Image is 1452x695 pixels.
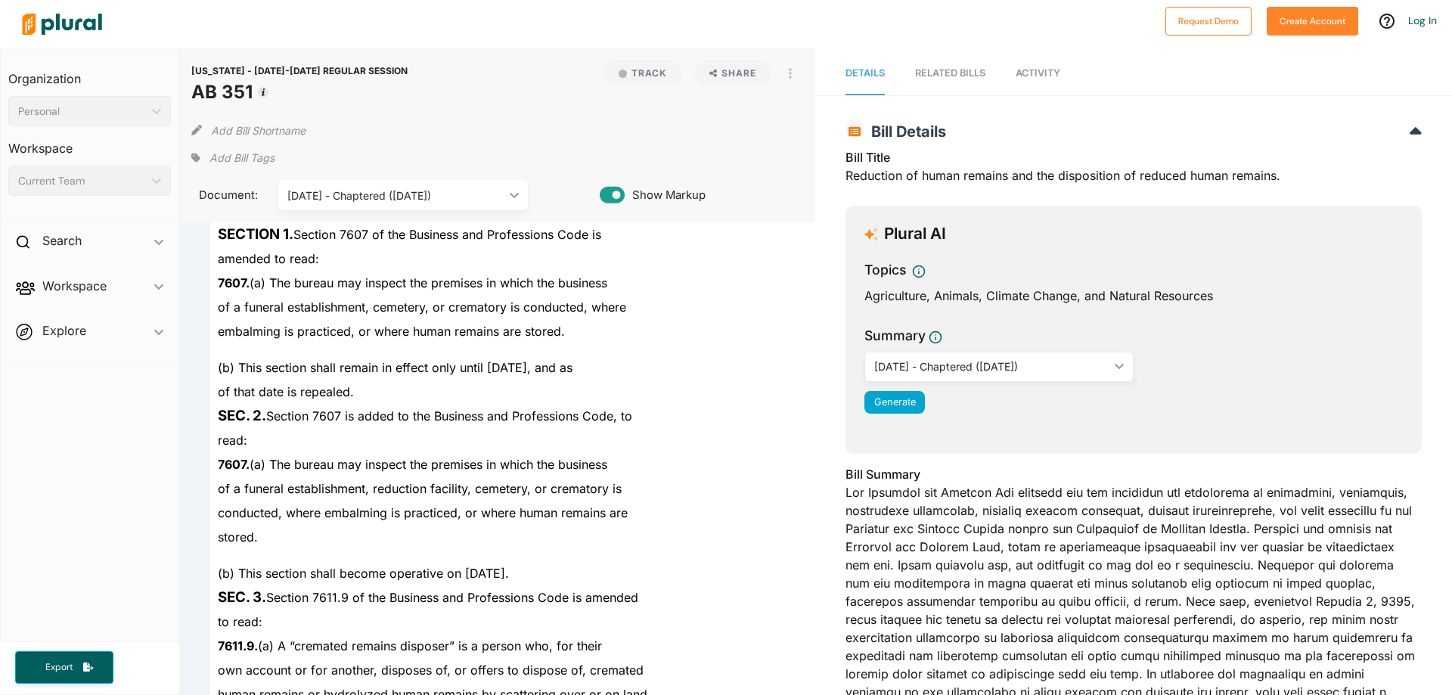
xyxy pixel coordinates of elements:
[42,232,82,249] h2: Search
[874,396,916,408] span: Generate
[218,360,572,375] span: (b) This section shall remain in effect only until [DATE], and as
[218,227,601,242] span: Section 7607 of the Business and Professions Code is
[688,61,778,86] button: Share
[211,118,306,142] button: Add Bill Shortname
[864,391,925,414] button: Generate
[874,358,1109,374] div: [DATE] - Chaptered ([DATE])
[18,104,146,119] div: Personal
[603,61,682,86] button: Track
[1408,14,1437,27] a: Log In
[218,225,293,243] strong: SECTION 1.
[8,57,171,90] h3: Organization
[287,188,504,203] div: [DATE] - Chaptered ([DATE])
[864,260,906,280] h3: Topics
[191,187,259,203] span: Document:
[1267,12,1358,28] a: Create Account
[18,173,146,189] div: Current Team
[8,126,171,160] h3: Workspace
[218,614,262,629] span: to read:
[218,433,247,448] span: read:
[1165,12,1252,28] a: Request Demo
[218,408,632,424] span: Section 7607 is added to the Business and Professions Code, to
[218,457,250,472] strong: 7607.
[218,590,638,605] span: Section 7611.9 of the Business and Professions Code is amended
[218,299,626,315] span: of a funeral establishment, cemetery, or crematory is conducted, where
[845,465,1422,483] h3: Bill Summary
[915,52,985,95] a: RELATED BILLS
[191,65,408,76] span: [US_STATE] - [DATE]-[DATE] REGULAR SESSION
[864,326,926,346] h3: Summary
[845,52,885,95] a: Details
[15,651,113,684] button: Export
[218,638,258,653] strong: 7611.9.
[218,384,354,399] span: of that date is repealed.
[694,61,772,86] button: Share
[218,662,644,678] span: own account or for another, disposes of, or offers to dispose of, cremated
[1267,7,1358,36] button: Create Account
[218,566,509,581] span: (b) This section shall become operative on [DATE].
[191,79,408,106] h1: AB 351
[191,147,275,169] div: Add tags
[845,148,1422,194] div: Reduction of human remains and the disposition of reduced human remains.
[845,148,1422,166] h3: Bill Title
[625,187,706,203] span: Show Markup
[1016,67,1060,79] span: Activity
[218,457,607,472] span: (a) The bureau may inspect the premises in which the business
[218,638,602,653] span: (a) A “cremated remains disposer” is a person who, for their
[218,324,565,339] span: embalming is practiced, or where human remains are stored.
[915,66,985,80] div: RELATED BILLS
[864,287,1403,305] div: Agriculture, Animals, Climate Change, and Natural Resources
[845,67,885,79] span: Details
[218,251,319,266] span: amended to read:
[218,505,628,520] span: conducted, where embalming is practiced, or where human remains are
[218,529,258,545] span: stored.
[884,225,946,244] h3: Plural AI
[218,407,266,424] strong: SEC. 2.
[218,275,607,290] span: (a) The bureau may inspect the premises in which the business
[218,588,266,606] strong: SEC. 3.
[256,85,270,99] div: Tooltip anchor
[218,275,250,290] strong: 7607.
[35,661,83,674] span: Export
[209,150,275,166] span: Add Bill Tags
[864,123,946,141] span: Bill Details
[1016,52,1060,95] a: Activity
[218,481,622,496] span: of a funeral establishment, reduction facility, cemetery, or crematory is
[1165,7,1252,36] button: Request Demo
